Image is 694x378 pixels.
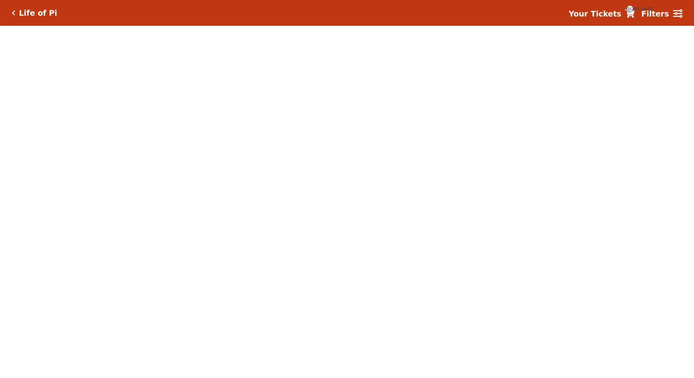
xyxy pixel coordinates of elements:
[19,8,57,18] h5: Life of Pi
[12,10,15,16] a: Click here to go back to filters
[641,8,682,20] a: Filters
[569,9,621,18] strong: Your Tickets
[626,5,634,12] span: {{cartCount}}
[569,8,635,20] a: Your Tickets {{cartCount}}
[641,9,669,18] strong: Filters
